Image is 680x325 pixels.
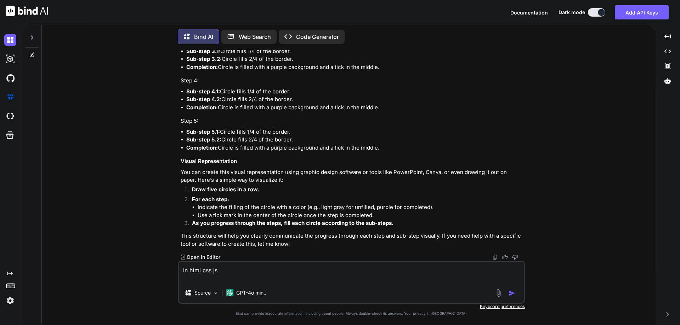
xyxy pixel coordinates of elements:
strong: For each step: [192,196,229,203]
p: Open in Editor [187,254,220,261]
li: Indicate the filling of the circle with a color (e.g., light gray for unfilled, purple for comple... [198,203,523,211]
img: cloudideIcon [4,110,16,122]
p: Bind can provide inaccurate information, including about people. Always double-check its answers.... [178,311,525,316]
strong: Sub-step 5.1: [186,128,220,135]
strong: Sub-step 3.1: [186,48,220,54]
li: Circle is filled with a purple background and a tick in the middle. [186,144,523,152]
p: Code Generator [296,33,339,41]
img: GPT-4o mini [226,289,233,296]
strong: Sub-step 5.2: [186,136,221,143]
span: Documentation [510,10,548,16]
img: Pick Models [213,290,219,296]
p: This structure will help you clearly communicate the progress through each step and sub-step visu... [181,232,523,248]
img: githubDark [4,72,16,84]
span: Dark mode [559,9,585,16]
li: Circle fills 1/4 of the border. [186,128,523,136]
strong: Sub-step 3.2: [186,56,222,62]
img: attachment [494,289,503,297]
li: Circle fills 2/4 of the border. [186,136,523,144]
p: You can create this visual representation using graphic design software or tools like PowerPoint,... [181,168,523,184]
li: Circle is filled with a purple background and a tick in the middle. [186,104,523,112]
textarea: in html css js [179,262,524,283]
p: Keyboard preferences [178,304,525,309]
li: Circle is filled with a purple background and a tick in the middle. [186,63,523,71]
img: darkChat [4,34,16,46]
p: Web Search [239,33,271,41]
img: icon [508,290,515,297]
li: Circle fills 1/4 of the border. [186,47,523,56]
li: Circle fills 2/4 of the border. [186,55,523,63]
img: dislike [512,254,518,260]
h4: Step 5: [181,117,523,125]
img: premium [4,91,16,103]
li: Circle fills 2/4 of the border. [186,95,523,104]
img: Bind AI [6,6,48,16]
li: Use a tick mark in the center of the circle once the step is completed. [198,211,523,220]
p: GPT-4o min.. [236,289,266,296]
img: darkAi-studio [4,53,16,65]
strong: Draw five circles in a row. [192,186,259,193]
p: Bind AI [194,33,213,41]
strong: Sub-step 4.2: [186,96,221,103]
h3: Visual Representation [181,157,523,166]
strong: Completion: [186,64,218,70]
img: settings [4,295,16,307]
img: like [502,254,508,260]
strong: Completion: [186,144,218,151]
button: Add API Keys [615,5,669,19]
li: Circle fills 1/4 of the border. [186,88,523,96]
h4: Step 4: [181,77,523,85]
button: Documentation [510,9,548,16]
img: copy [492,254,498,260]
strong: Completion: [186,104,218,111]
strong: As you progress through the steps, fill each circle according to the sub-steps. [192,220,393,226]
strong: Sub-step 4.1: [186,88,220,95]
p: Source [194,289,211,296]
